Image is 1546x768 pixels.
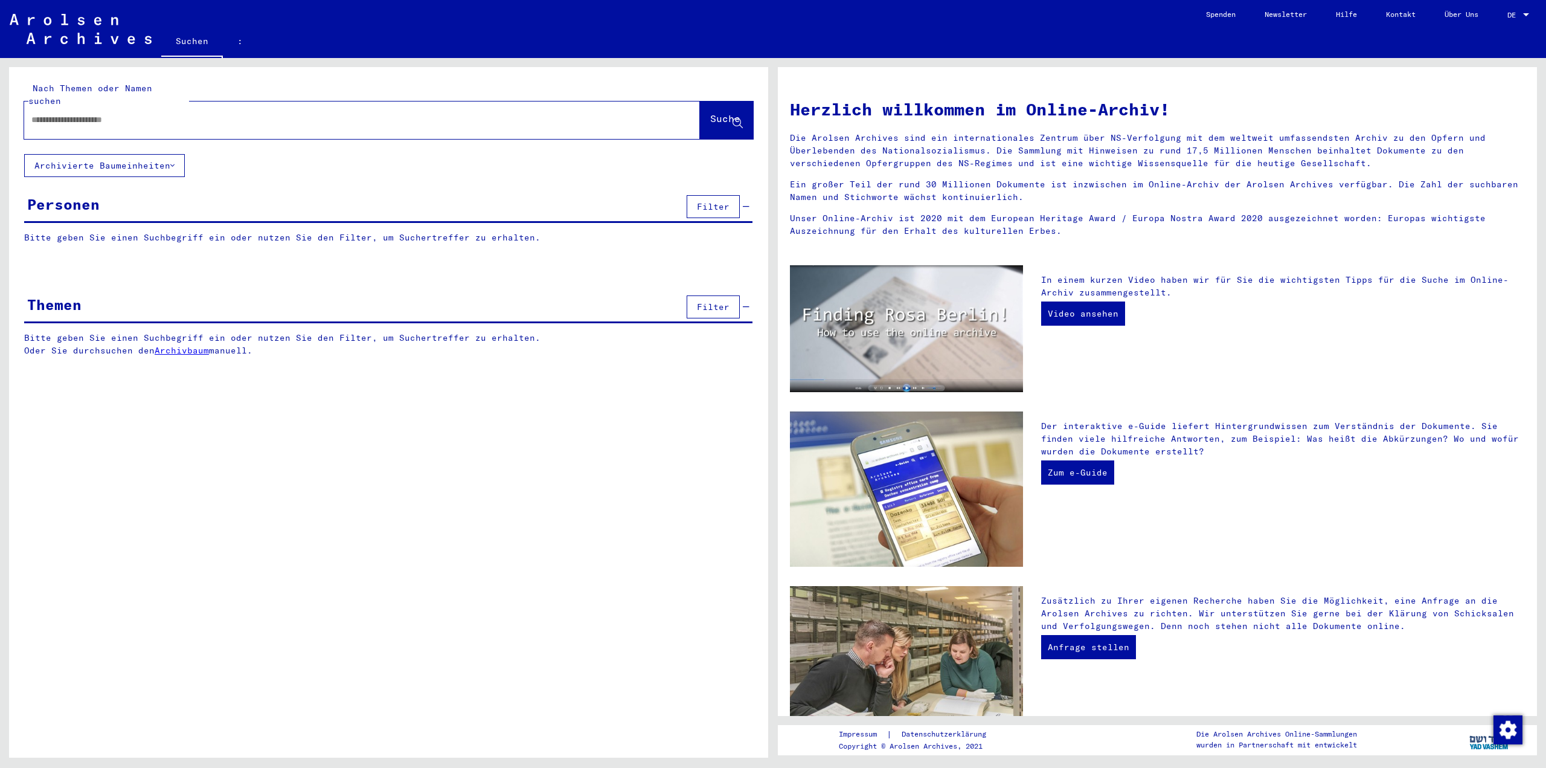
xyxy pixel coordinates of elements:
[687,295,740,318] button: Filter
[1041,274,1509,298] font: In einem kurzen Video haben wir für Sie die wichtigsten Tipps für die Suche im Online-Archiv zusa...
[1048,642,1129,653] font: Anfrage stellen
[1386,10,1416,19] font: Kontakt
[790,132,1486,169] font: Die Arolsen Archives sind ein internationales Zentrum über NS-Verfolgung mit dem weltweit umfasse...
[27,195,100,213] font: Personen
[1507,10,1516,19] font: DE
[155,345,209,356] a: Archivbaum
[1048,467,1108,478] font: Zum e-Guide
[790,179,1518,202] font: Ein großer Teil der rund 30 Millionen Dokumente ist inzwischen im Online-Archiv der Arolsen Archi...
[1041,595,1514,631] font: Zusätzlich zu Ihrer eigenen Recherche haben Sie die Möglichkeit, eine Anfrage an die Arolsen Arch...
[161,27,223,58] a: Suchen
[24,232,540,243] font: Bitte geben Sie einen Suchbegriff ein oder nutzen Sie den Filter, um Suchertreffer zu erhalten.
[24,154,185,177] button: Archivierte Baumeinheiten
[237,36,243,47] font: :
[700,102,753,139] button: Suche
[1445,10,1478,19] font: Über Uns
[1493,715,1522,744] img: Zustimmung ändern
[697,201,730,212] font: Filter
[687,195,740,218] button: Filter
[790,586,1023,742] img: inquiries.jpg
[223,27,257,56] a: :
[27,295,82,314] font: Themen
[839,729,877,738] font: Impressum
[902,729,986,738] font: Datenschutzerklärung
[1467,724,1512,755] img: yv_logo.png
[1196,740,1357,749] font: wurden in Partnerschaft mit entwickelt
[790,411,1023,567] img: eguide.jpg
[710,112,740,124] font: Suche
[697,302,730,312] font: Filter
[887,729,892,740] font: |
[839,728,887,741] a: Impressum
[839,741,983,750] font: Copyright © Arolsen Archives, 2021
[1336,10,1357,19] font: Hilfe
[1206,10,1236,19] font: Spenden
[790,265,1023,392] img: video.jpg
[790,213,1486,236] font: Unser Online-Archiv ist 2020 mit dem European Heritage Award / Europa Nostra Award 2020 ausgezeic...
[209,345,252,356] font: manuell.
[790,98,1170,120] font: Herzlich willkommen im Online-Archiv!
[1041,460,1114,485] a: Zum e-Guide
[34,160,170,171] font: Archivierte Baumeinheiten
[1048,308,1118,319] font: Video ansehen
[24,332,540,343] font: Bitte geben Sie einen Suchbegriff ein oder nutzen Sie den Filter, um Suchertreffer zu erhalten.
[1041,421,1519,457] font: Der interaktive e-Guide liefert Hintergrundwissen zum Verständnis der Dokumente. Sie finden viele...
[28,83,152,106] font: Nach Themen oder Namen suchen
[1041,302,1125,326] a: Video ansehen
[1493,715,1522,744] div: Zustimmung ändern
[892,728,1001,741] a: Datenschutzerklärung
[24,345,155,356] font: Oder Sie durchsuchen den
[176,36,208,47] font: Suchen
[1196,729,1357,738] font: Die Arolsen Archives Online-Sammlungen
[1041,635,1136,659] a: Anfrage stellen
[1265,10,1307,19] font: Newsletter
[10,14,152,44] img: Arolsen_neg.svg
